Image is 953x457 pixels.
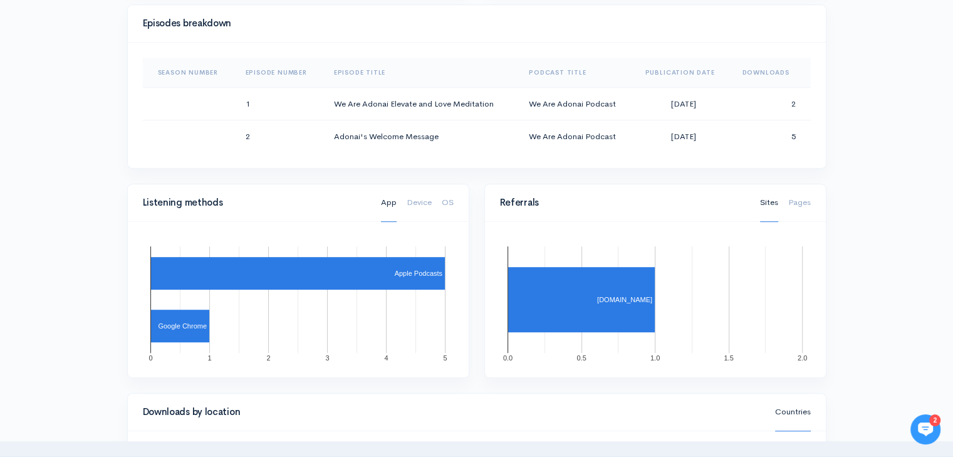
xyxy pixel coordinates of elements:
[519,58,635,88] th: Sort column
[635,120,732,153] td: [DATE]
[143,237,454,362] svg: A chart.
[394,270,442,277] text: Apple Podcasts
[760,184,778,222] a: Sites
[158,322,207,330] text: Google Chrome
[143,407,760,418] h4: Downloads by location
[324,58,519,88] th: Sort column
[384,354,388,361] text: 4
[732,58,810,88] th: Sort column
[775,393,811,431] a: Countries
[235,120,323,153] td: 2
[500,237,811,362] svg: A chart.
[266,354,270,361] text: 2
[576,354,586,361] text: 0.5
[235,58,323,88] th: Sort column
[381,184,397,222] a: App
[596,296,652,303] text: [DOMAIN_NAME]
[143,58,236,88] th: Sort column
[19,61,232,81] h1: Hi Elysse 👋
[36,236,224,261] input: Search articles
[650,354,659,361] text: 1.0
[19,166,231,191] button: New conversation
[724,354,733,361] text: 1.5
[148,354,152,361] text: 0
[324,120,519,153] td: Adonai's Welcome Message
[797,354,806,361] text: 2.0
[732,120,810,153] td: 5
[732,87,810,120] td: 2
[635,58,732,88] th: Sort column
[519,87,635,120] td: We Are Adonai Podcast
[407,184,432,222] a: Device
[500,197,745,208] h4: Referrals
[19,83,232,144] h2: Just let us know if you need anything and we'll be happy to help! 🙂
[635,87,732,120] td: [DATE]
[143,197,366,208] h4: Listening methods
[788,184,811,222] a: Pages
[207,354,211,361] text: 1
[81,174,150,184] span: New conversation
[443,354,447,361] text: 5
[503,354,512,361] text: 0.0
[235,87,323,120] td: 1
[143,18,803,29] h4: Episodes breakdown
[17,215,234,230] p: Find an answer quickly
[324,87,519,120] td: We Are Adonai Elevate and Love Meditation
[442,184,454,222] a: OS
[519,120,635,153] td: We Are Adonai Podcast
[910,414,940,444] iframe: gist-messenger-bubble-iframe
[325,354,329,361] text: 3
